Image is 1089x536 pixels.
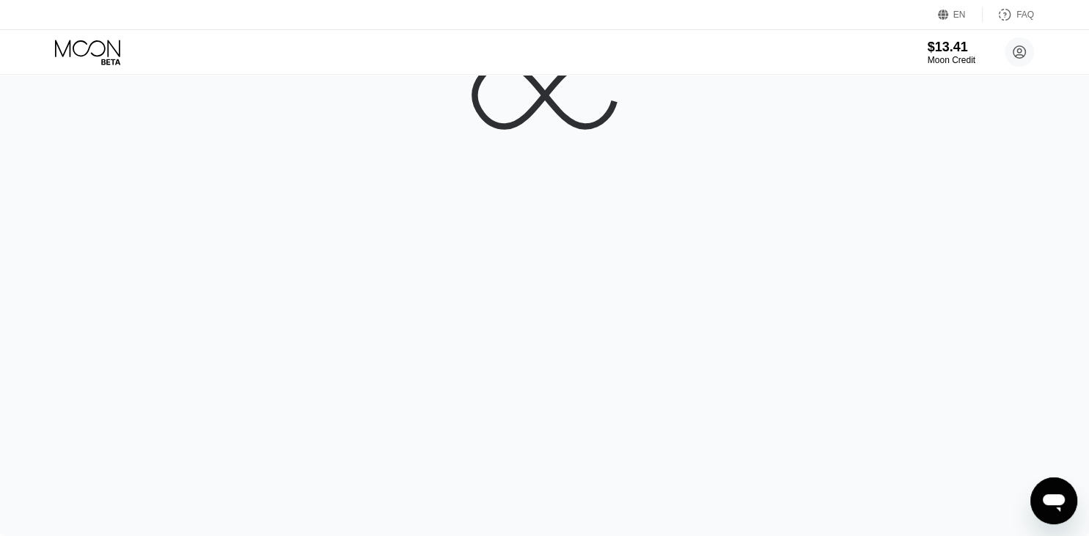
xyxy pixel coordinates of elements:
iframe: Button to launch messaging window [1030,477,1077,524]
div: FAQ [983,7,1034,22]
div: $13.41 [928,40,975,55]
div: EN [938,7,983,22]
div: $13.41Moon Credit [928,40,975,65]
div: EN [953,10,966,20]
div: Moon Credit [928,55,975,65]
div: FAQ [1016,10,1034,20]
